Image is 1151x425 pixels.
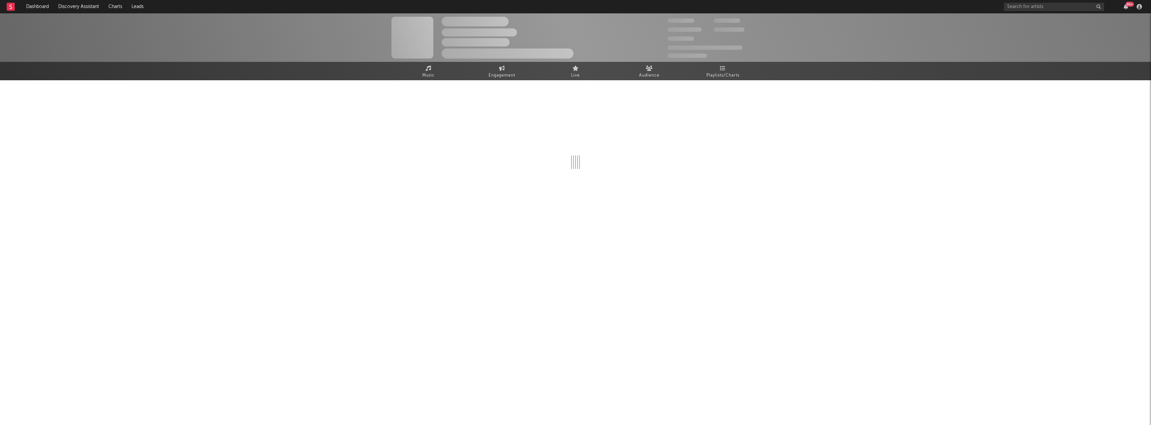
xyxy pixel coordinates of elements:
[668,36,694,41] span: 100,000
[714,18,740,23] span: 100,000
[539,62,612,80] a: Live
[668,27,702,32] span: 50,000,000
[639,72,659,80] span: Audience
[422,72,435,80] span: Music
[489,72,515,80] span: Engagement
[571,72,580,80] span: Live
[1004,3,1104,11] input: Search for artists
[686,62,760,80] a: Playlists/Charts
[706,72,739,80] span: Playlists/Charts
[1124,4,1128,9] button: 99+
[1126,2,1134,7] div: 99 +
[668,18,694,23] span: 300,000
[668,54,707,58] span: Jump Score: 85.0
[465,62,539,80] a: Engagement
[612,62,686,80] a: Audience
[391,62,465,80] a: Music
[668,45,742,50] span: 50,000,000 Monthly Listeners
[714,27,744,32] span: 1,000,000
